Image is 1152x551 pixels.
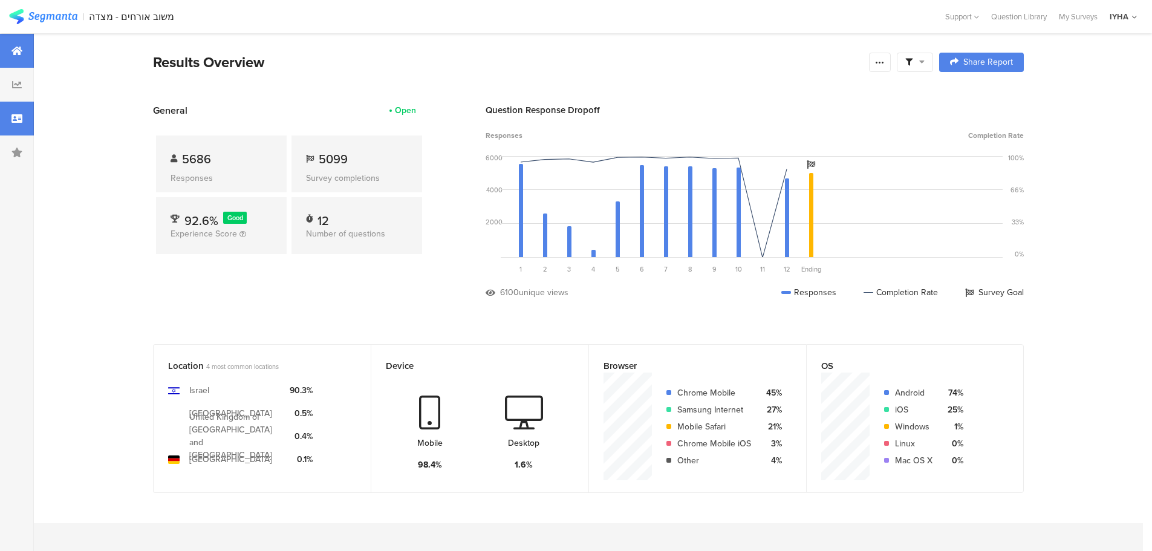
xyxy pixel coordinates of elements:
[153,103,187,117] span: General
[1008,153,1024,163] div: 100%
[640,264,644,274] span: 6
[227,213,243,223] span: Good
[616,264,620,274] span: 5
[664,264,668,274] span: 7
[807,160,815,169] i: Survey Goal
[968,130,1024,141] span: Completion Rate
[189,453,272,466] div: [GEOGRAPHIC_DATA]
[189,411,280,461] div: United Kingdom of [GEOGRAPHIC_DATA] and [GEOGRAPHIC_DATA]
[9,9,77,24] img: segmanta logo
[171,227,237,240] span: Experience Score
[290,430,313,443] div: 0.4%
[290,407,313,420] div: 0.5%
[306,227,385,240] span: Number of questions
[864,286,938,299] div: Completion Rate
[942,386,963,399] div: 74%
[604,359,772,373] div: Browser
[567,264,571,274] span: 3
[963,58,1013,67] span: Share Report
[761,386,782,399] div: 45%
[985,11,1053,22] a: Question Library
[895,386,932,399] div: Android
[1053,11,1104,22] a: My Surveys
[500,286,519,299] div: 6100
[395,104,416,117] div: Open
[965,286,1024,299] div: Survey Goal
[677,437,751,450] div: Chrome Mobile iOS
[761,420,782,433] div: 21%
[942,420,963,433] div: 1%
[418,458,442,471] div: 98.4%
[895,454,932,467] div: Mac OS X
[182,150,211,168] span: 5686
[486,103,1024,117] div: Question Response Dropoff
[519,264,522,274] span: 1
[942,437,963,450] div: 0%
[417,437,443,449] div: Mobile
[784,264,790,274] span: 12
[712,264,717,274] span: 9
[206,362,279,371] span: 4 most common locations
[677,420,751,433] div: Mobile Safari
[171,172,272,184] div: Responses
[486,130,522,141] span: Responses
[153,51,863,73] div: Results Overview
[189,384,209,397] div: Israel
[945,7,979,26] div: Support
[688,264,692,274] span: 8
[895,437,932,450] div: Linux
[486,217,503,227] div: 2000
[895,403,932,416] div: iOS
[82,10,84,24] div: |
[677,386,751,399] div: Chrome Mobile
[1015,249,1024,259] div: 0%
[1010,185,1024,195] div: 66%
[168,359,336,373] div: Location
[306,172,408,184] div: Survey completions
[89,11,174,22] div: משוב אורחים - מצדה
[319,150,348,168] span: 5099
[735,264,742,274] span: 10
[799,264,823,274] div: Ending
[591,264,595,274] span: 4
[486,153,503,163] div: 6000
[386,359,554,373] div: Device
[543,264,547,274] span: 2
[508,437,539,449] div: Desktop
[317,212,329,224] div: 12
[184,212,218,230] span: 92.6%
[515,458,533,471] div: 1.6%
[781,286,836,299] div: Responses
[290,453,313,466] div: 0.1%
[290,384,313,397] div: 90.3%
[761,403,782,416] div: 27%
[189,407,272,420] div: [GEOGRAPHIC_DATA]
[942,454,963,467] div: 0%
[486,185,503,195] div: 4000
[821,359,989,373] div: OS
[519,286,568,299] div: unique views
[1110,11,1128,22] div: IYHA
[942,403,963,416] div: 25%
[677,454,751,467] div: Other
[895,420,932,433] div: Windows
[761,437,782,450] div: 3%
[760,264,765,274] span: 11
[677,403,751,416] div: Samsung Internet
[1012,217,1024,227] div: 33%
[761,454,782,467] div: 4%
